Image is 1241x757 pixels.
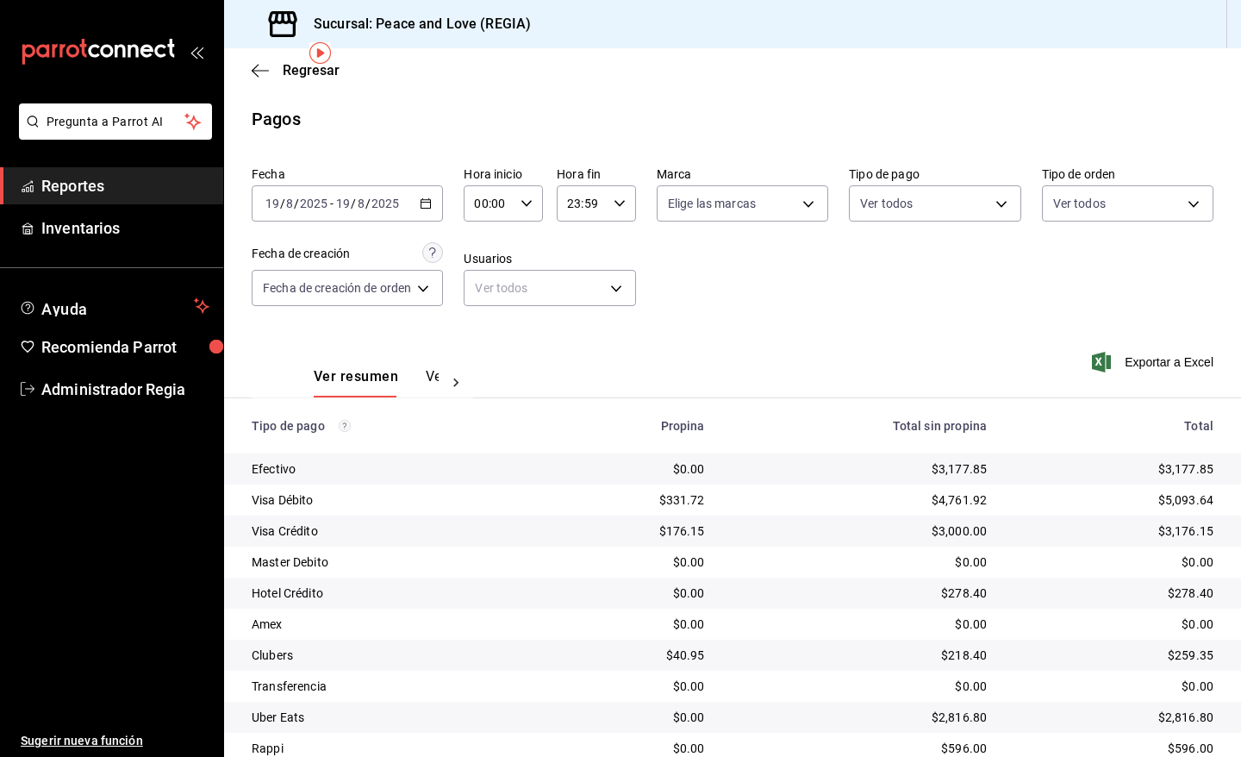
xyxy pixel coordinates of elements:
[563,460,705,478] div: $0.00
[426,368,490,397] button: Ver pagos
[563,678,705,695] div: $0.00
[733,460,988,478] div: $3,177.85
[733,678,988,695] div: $0.00
[1014,419,1213,433] div: Total
[252,168,443,180] label: Fecha
[12,125,212,143] a: Pregunta a Parrot AI
[252,419,535,433] div: Tipo de pago
[563,709,705,726] div: $0.00
[733,647,988,664] div: $218.40
[668,195,756,212] span: Elige las marcas
[1014,585,1213,602] div: $278.40
[733,585,988,602] div: $278.40
[563,647,705,664] div: $40.95
[252,62,340,78] button: Regresar
[252,647,535,664] div: Clubers
[19,103,212,140] button: Pregunta a Parrot AI
[314,368,398,397] button: Ver resumen
[1014,554,1213,571] div: $0.00
[733,491,988,509] div: $4,761.92
[357,197,365,210] input: --
[47,113,185,131] span: Pregunta a Parrot AI
[1014,647,1213,664] div: $259.35
[309,42,331,64] img: Tooltip marker
[563,616,705,633] div: $0.00
[1095,352,1213,372] button: Exportar a Excel
[733,554,988,571] div: $0.00
[41,174,209,197] span: Reportes
[1053,195,1106,212] span: Ver todos
[563,585,705,602] div: $0.00
[1014,678,1213,695] div: $0.00
[252,491,535,509] div: Visa Débito
[1014,616,1213,633] div: $0.00
[283,62,340,78] span: Regresar
[733,522,988,540] div: $3,000.00
[299,197,328,210] input: ----
[1014,491,1213,509] div: $5,093.64
[252,585,535,602] div: Hotel Crédito
[657,168,828,180] label: Marca
[41,296,187,316] span: Ayuda
[563,522,705,540] div: $176.15
[41,216,209,240] span: Inventarios
[21,732,209,750] span: Sugerir nueva función
[464,168,543,180] label: Hora inicio
[252,740,535,757] div: Rappi
[563,491,705,509] div: $331.72
[252,245,350,263] div: Fecha de creación
[41,335,209,359] span: Recomienda Parrot
[563,554,705,571] div: $0.00
[339,420,351,432] svg: Los pagos realizados con Pay y otras terminales son montos brutos.
[285,197,294,210] input: --
[190,45,203,59] button: open_drawer_menu
[365,197,371,210] span: /
[252,106,301,132] div: Pagos
[280,197,285,210] span: /
[1014,740,1213,757] div: $596.00
[294,197,299,210] span: /
[330,197,334,210] span: -
[563,740,705,757] div: $0.00
[1042,168,1213,180] label: Tipo de orden
[1014,522,1213,540] div: $3,176.15
[733,419,988,433] div: Total sin propina
[252,522,535,540] div: Visa Crédito
[733,740,988,757] div: $596.00
[252,554,535,571] div: Master Debito
[263,279,411,297] span: Fecha de creación de orden
[563,419,705,433] div: Propina
[252,709,535,726] div: Uber Eats
[265,197,280,210] input: --
[314,368,439,397] div: navigation tabs
[733,616,988,633] div: $0.00
[557,168,636,180] label: Hora fin
[1014,709,1213,726] div: $2,816.80
[1014,460,1213,478] div: $3,177.85
[371,197,400,210] input: ----
[300,14,531,34] h3: Sucursal: Peace and Love (REGIA)
[335,197,351,210] input: --
[252,460,535,478] div: Efectivo
[464,270,635,306] div: Ver todos
[41,378,209,401] span: Administrador Regia
[464,253,635,265] label: Usuarios
[733,709,988,726] div: $2,816.80
[351,197,356,210] span: /
[252,616,535,633] div: Amex
[860,195,913,212] span: Ver todos
[849,168,1020,180] label: Tipo de pago
[252,678,535,695] div: Transferencia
